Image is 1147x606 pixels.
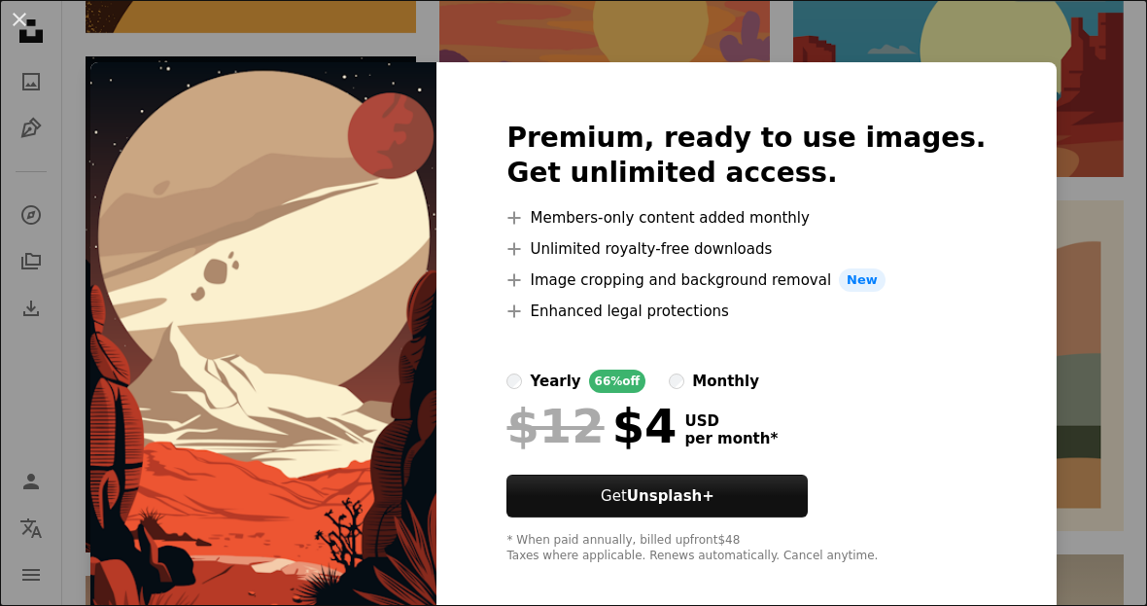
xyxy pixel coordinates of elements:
input: yearly66%off [506,374,522,389]
li: Enhanced legal protections [506,300,986,323]
div: * When paid annually, billed upfront $48 Taxes where applicable. Renews automatically. Cancel any... [506,533,986,564]
h2: Premium, ready to use images. Get unlimited access. [506,121,986,191]
span: $12 [506,401,604,451]
div: $4 [506,401,677,451]
input: monthly [669,374,684,389]
span: per month * [684,430,778,447]
li: Image cropping and background removal [506,268,986,292]
div: monthly [692,370,759,393]
div: 66% off [589,370,646,393]
span: New [839,268,886,292]
button: GetUnsplash+ [506,475,808,517]
li: Unlimited royalty-free downloads [506,237,986,261]
li: Members-only content added monthly [506,206,986,230]
div: yearly [530,370,580,393]
span: USD [684,412,778,430]
strong: Unsplash+ [627,487,714,505]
